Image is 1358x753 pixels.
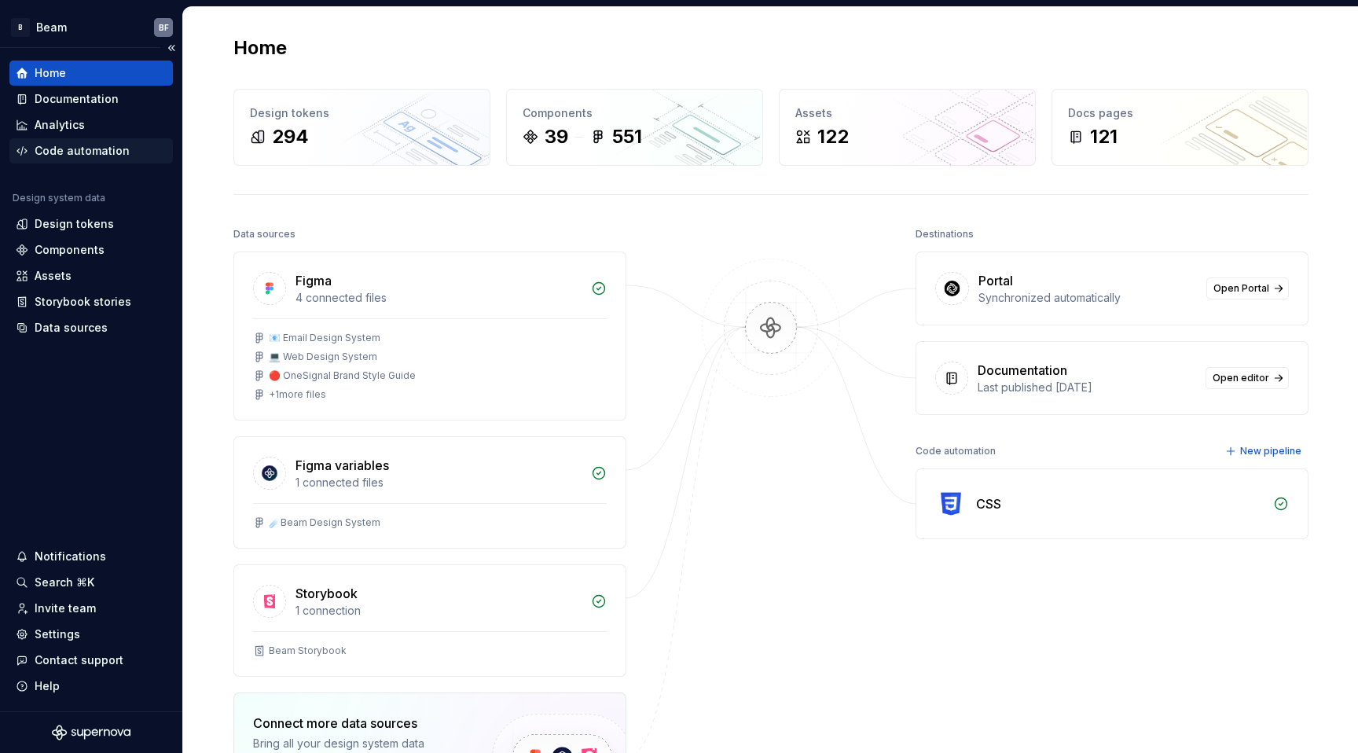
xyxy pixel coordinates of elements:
div: 121 [1090,124,1118,149]
div: Storybook stories [35,294,131,310]
button: Collapse sidebar [160,37,182,59]
div: ☄️Beam Design System [269,516,380,529]
div: 294 [272,124,309,149]
div: 🔴 OneSignal Brand Style Guide [269,369,416,382]
a: Analytics [9,112,173,138]
div: Search ⌘K [35,575,94,590]
div: Help [35,678,60,694]
div: Analytics [35,117,85,133]
a: Figma4 connected files📧 Email Design System💻 Web Design System🔴 OneSignal Brand Style Guide+1more... [233,252,626,421]
div: Code automation [916,440,996,462]
span: Open editor [1213,372,1269,384]
span: Open Portal [1213,282,1269,295]
button: Search ⌘K [9,570,173,595]
div: Figma variables [295,456,389,475]
div: CSS [976,494,1001,513]
button: New pipeline [1220,440,1308,462]
svg: Supernova Logo [52,725,130,740]
a: Documentation [9,86,173,112]
div: Design system data [13,192,105,204]
a: Docs pages121 [1052,89,1308,166]
div: Data sources [233,223,295,245]
div: 551 [612,124,642,149]
a: Settings [9,622,173,647]
div: B [11,18,30,37]
div: Last published [DATE] [978,380,1196,395]
a: Assets [9,263,173,288]
div: Synchronized automatically [978,290,1197,306]
div: Settings [35,626,80,642]
div: Assets [795,105,1019,121]
div: Assets [35,268,72,284]
div: Invite team [35,601,96,616]
div: + 1 more files [269,388,326,401]
div: 💻 Web Design System [269,351,377,363]
div: Documentation [35,91,119,107]
div: Data sources [35,320,108,336]
a: Storybook1 connectionBeam Storybook [233,564,626,677]
div: Components [35,242,105,258]
a: Home [9,61,173,86]
div: Beam [36,20,67,35]
div: BF [159,21,169,34]
a: Open Portal [1206,277,1289,299]
button: Notifications [9,544,173,569]
a: Components [9,237,173,263]
a: Design tokens [9,211,173,237]
div: Contact support [35,652,123,668]
div: Figma [295,271,332,290]
div: Storybook [295,584,358,603]
h2: Home [233,35,287,61]
a: Assets122 [779,89,1036,166]
div: Home [35,65,66,81]
div: 1 connection [295,603,582,619]
div: Beam Storybook [269,645,347,657]
div: Documentation [978,361,1067,380]
div: Design tokens [35,216,114,232]
div: 39 [545,124,568,149]
a: Components39551 [506,89,763,166]
div: Destinations [916,223,974,245]
div: Connect more data sources [253,714,465,733]
a: Open editor [1206,367,1289,389]
button: Contact support [9,648,173,673]
div: Notifications [35,549,106,564]
div: Design tokens [250,105,474,121]
div: 4 connected files [295,290,582,306]
a: Figma variables1 connected files☄️Beam Design System [233,436,626,549]
a: Code automation [9,138,173,163]
div: Components [523,105,747,121]
a: Storybook stories [9,289,173,314]
div: 122 [817,124,849,149]
div: Code automation [35,143,130,159]
a: Data sources [9,315,173,340]
button: BBeamBF [3,10,179,44]
div: Docs pages [1068,105,1292,121]
button: Help [9,674,173,699]
span: New pipeline [1240,445,1301,457]
div: 📧 Email Design System [269,332,380,344]
a: Invite team [9,596,173,621]
div: 1 connected files [295,475,582,490]
a: Design tokens294 [233,89,490,166]
div: Portal [978,271,1013,290]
